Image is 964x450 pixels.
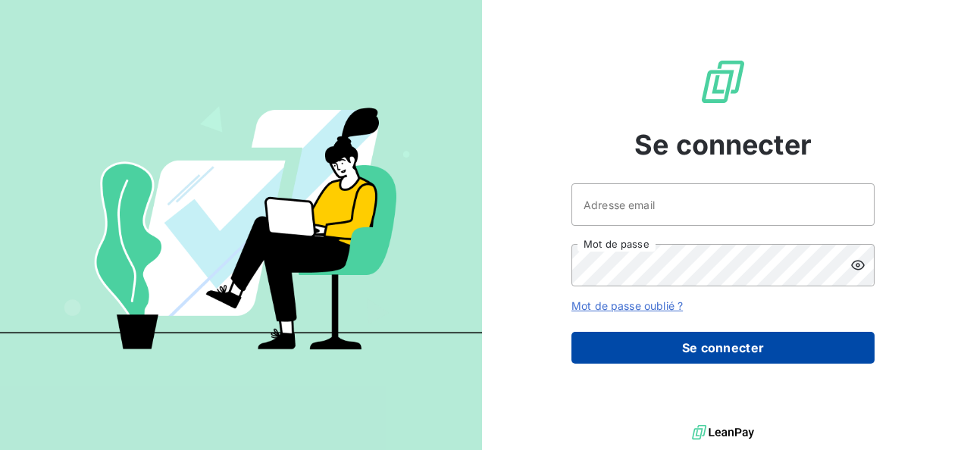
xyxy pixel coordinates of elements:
img: logo [692,421,754,444]
img: Logo LeanPay [699,58,747,106]
span: Se connecter [634,124,812,165]
a: Mot de passe oublié ? [571,299,683,312]
input: placeholder [571,183,875,226]
button: Se connecter [571,332,875,364]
